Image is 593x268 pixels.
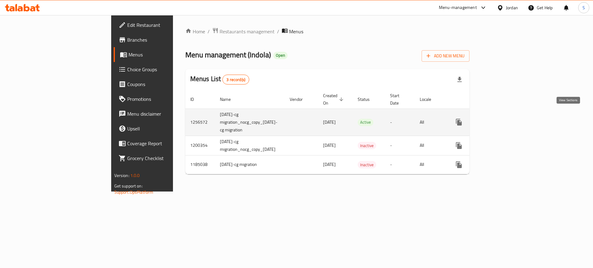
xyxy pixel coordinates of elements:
[127,36,205,43] span: Branches
[466,157,481,172] button: Change Status
[506,4,518,11] div: Jordan
[223,77,249,83] span: 3 record(s)
[323,118,336,126] span: [DATE]
[212,27,275,35] a: Restaurants management
[385,109,415,136] td: -
[222,75,249,85] div: Total records count
[114,182,143,190] span: Get support on:
[358,161,376,168] div: Inactive
[190,74,249,85] h2: Menus List
[114,171,129,179] span: Version:
[128,51,205,58] span: Menus
[447,90,516,109] th: Actions
[127,125,205,132] span: Upsell
[114,136,210,151] a: Coverage Report
[385,155,415,174] td: -
[127,140,205,147] span: Coverage Report
[439,4,477,11] div: Menu-management
[358,142,376,149] span: Inactive
[277,28,279,35] li: /
[114,188,154,196] a: Support.OpsPlatform
[127,95,205,103] span: Promotions
[185,90,516,174] table: enhanced table
[415,136,447,155] td: All
[452,157,466,172] button: more
[358,161,376,168] span: Inactive
[190,96,202,103] span: ID
[390,92,407,107] span: Start Date
[127,66,205,73] span: Choice Groups
[273,53,288,58] span: Open
[452,115,466,130] button: more
[127,80,205,88] span: Coupons
[273,52,288,59] div: Open
[452,138,466,153] button: more
[323,92,345,107] span: Created On
[415,109,447,136] td: All
[114,151,210,166] a: Grocery Checklist
[114,92,210,106] a: Promotions
[127,155,205,162] span: Grocery Checklist
[385,136,415,155] td: -
[427,52,465,60] span: Add New Menu
[452,72,467,87] div: Export file
[358,119,373,126] span: Active
[114,32,210,47] a: Branches
[215,155,285,174] td: [DATE]-cg migration
[114,18,210,32] a: Edit Restaurant
[415,155,447,174] td: All
[114,106,210,121] a: Menu disclaimer
[185,48,271,62] span: Menu management ( Indola )
[220,96,239,103] span: Name
[323,141,336,149] span: [DATE]
[114,121,210,136] a: Upsell
[215,136,285,155] td: [DATE]-cg migration_nocg_copy_[DATE]
[215,109,285,136] td: [DATE]-cg migration_nocg_copy_[DATE]-cg migration
[582,4,585,11] span: S
[289,28,303,35] span: Menus
[466,115,481,130] button: Change Status
[323,160,336,168] span: [DATE]
[114,77,210,92] a: Coupons
[185,27,470,35] nav: breadcrumb
[127,21,205,29] span: Edit Restaurant
[127,110,205,118] span: Menu disclaimer
[290,96,311,103] span: Vendor
[130,171,140,179] span: 1.0.0
[420,96,439,103] span: Locale
[114,62,210,77] a: Choice Groups
[114,47,210,62] a: Menus
[220,28,275,35] span: Restaurants management
[422,50,469,62] button: Add New Menu
[358,96,378,103] span: Status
